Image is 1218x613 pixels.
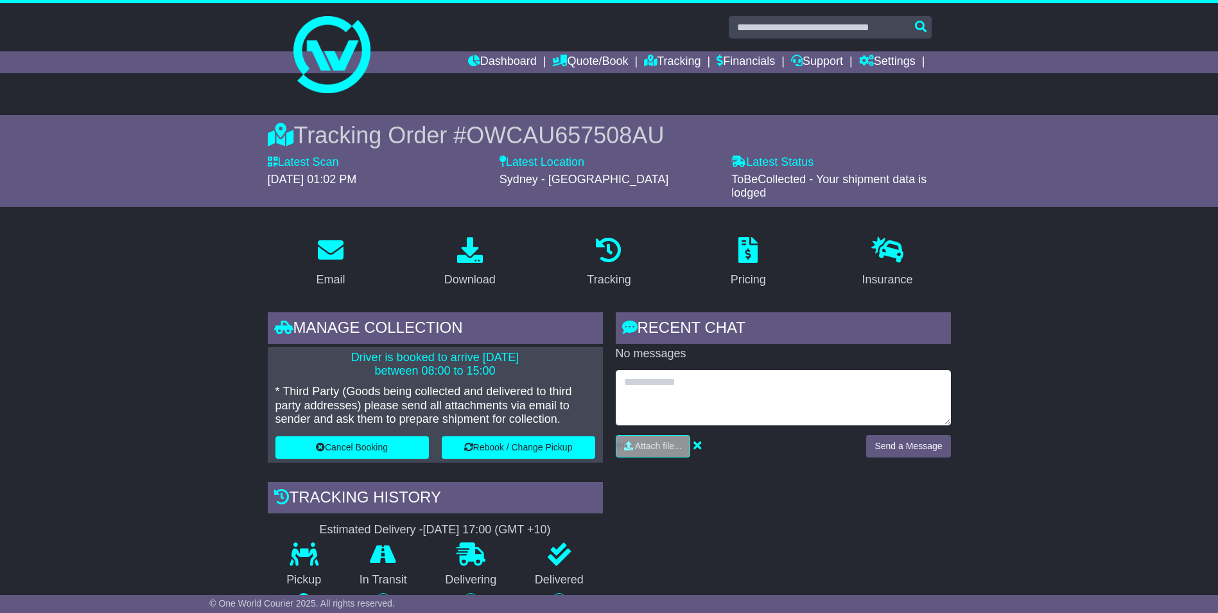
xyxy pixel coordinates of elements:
[268,155,339,170] label: Latest Scan
[587,271,631,289] div: Tracking
[275,385,595,427] p: * Third Party (Goods being collected and delivered to third party addresses) please send all atta...
[308,233,353,293] a: Email
[616,347,951,361] p: No messages
[268,173,357,186] span: [DATE] 01:02 PM
[436,233,504,293] a: Download
[268,573,341,587] p: Pickup
[854,233,921,293] a: Insurance
[268,312,603,347] div: Manage collection
[340,573,426,587] p: In Transit
[444,271,496,289] div: Download
[209,598,395,609] span: © One World Courier 2025. All rights reserved.
[866,435,950,458] button: Send a Message
[275,351,595,378] p: Driver is booked to arrive [DATE] between 08:00 to 15:00
[859,51,916,73] a: Settings
[468,51,537,73] a: Dashboard
[426,573,516,587] p: Delivering
[731,155,813,170] label: Latest Status
[731,173,927,200] span: ToBeCollected - Your shipment data is lodged
[466,122,664,148] span: OWCAU657508AU
[268,523,603,537] div: Estimated Delivery -
[731,271,766,289] div: Pricing
[616,312,951,347] div: RECENT CHAT
[579,233,639,293] a: Tracking
[791,51,843,73] a: Support
[275,436,429,459] button: Cancel Booking
[862,271,913,289] div: Insurance
[316,271,345,289] div: Email
[500,155,584,170] label: Latest Location
[442,436,595,459] button: Rebook / Change Pickup
[423,523,551,537] div: [DATE] 17:00 (GMT +10)
[268,482,603,517] div: Tracking history
[644,51,700,73] a: Tracking
[552,51,628,73] a: Quote/Book
[268,121,951,149] div: Tracking Order #
[516,573,603,587] p: Delivered
[722,233,774,293] a: Pricing
[717,51,775,73] a: Financials
[500,173,668,186] span: Sydney - [GEOGRAPHIC_DATA]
